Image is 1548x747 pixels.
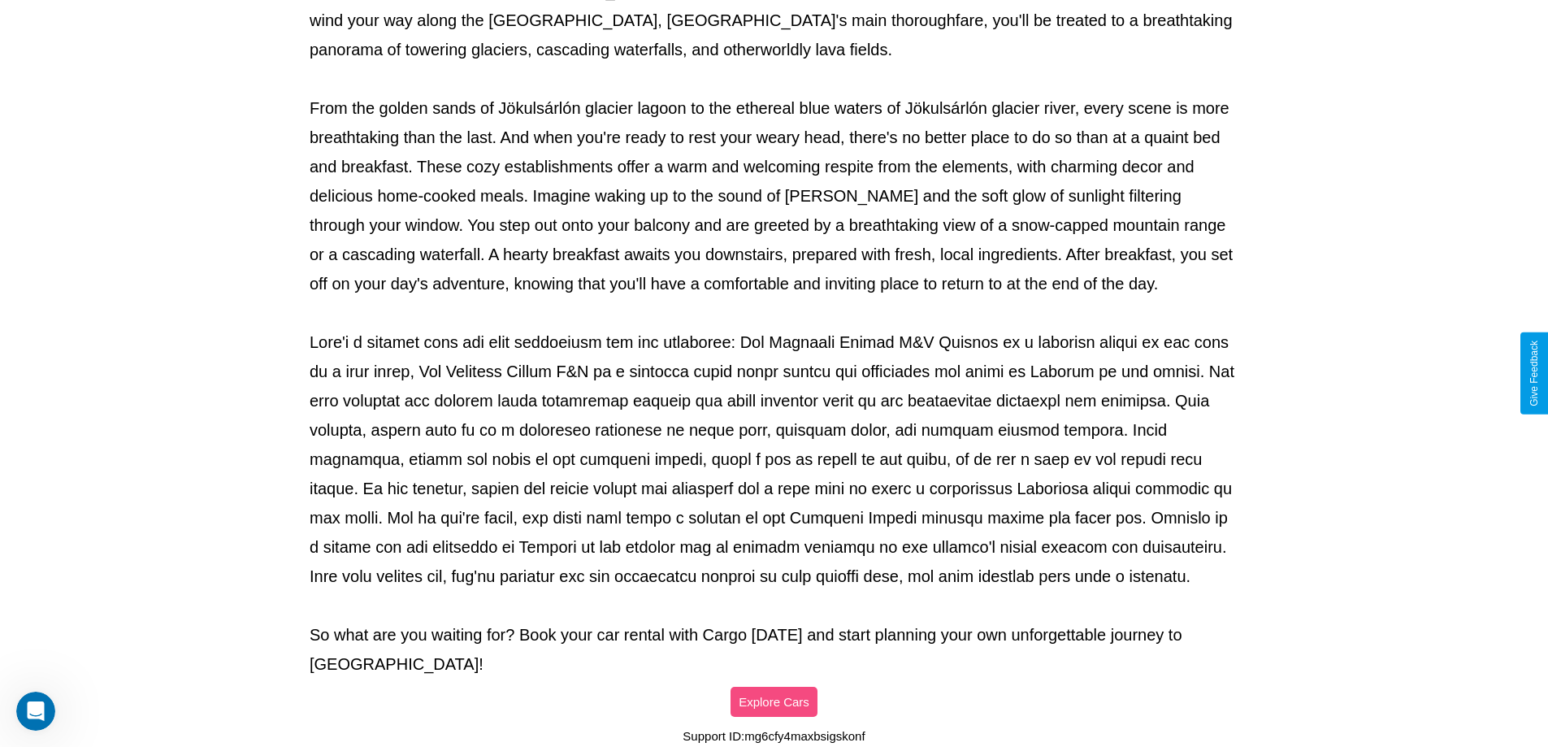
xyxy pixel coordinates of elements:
[731,687,817,717] button: Explore Cars
[683,725,865,747] p: Support ID: mg6cfy4maxbsigskonf
[16,692,55,731] iframe: Intercom live chat
[1528,341,1540,406] div: Give Feedback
